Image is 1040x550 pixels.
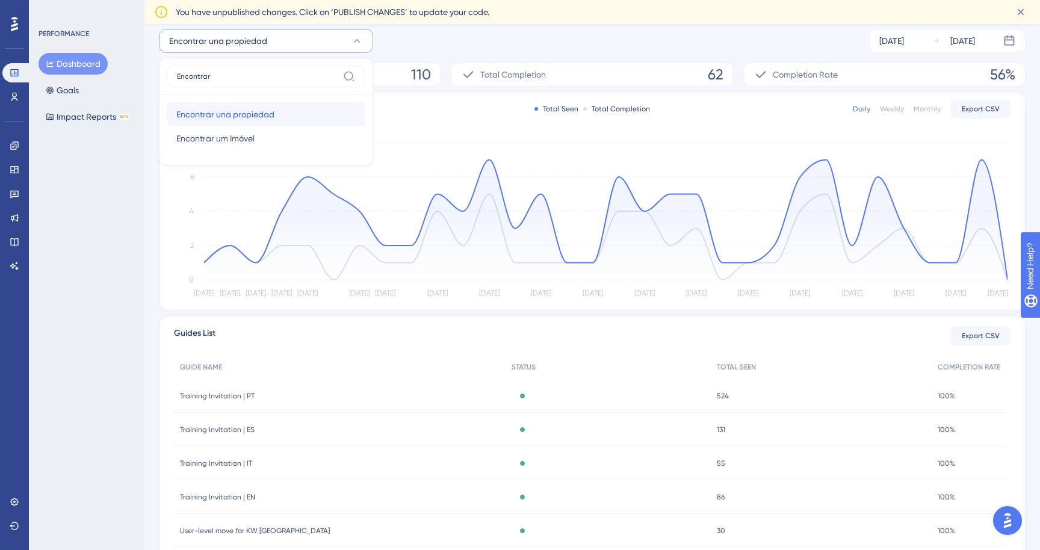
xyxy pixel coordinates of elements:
[176,5,489,19] span: You have unpublished changes. Click on ‘PUBLISH CHANGES’ to update your code.
[176,107,274,122] span: Encontrar una propiedad
[988,289,1008,297] tspan: [DATE]
[938,526,955,536] span: 100%
[411,65,431,84] span: 110
[375,289,395,297] tspan: [DATE]
[708,65,723,84] span: 62
[180,492,255,502] span: Training Invitation | EN
[914,104,941,114] div: Monthly
[39,53,108,75] button: Dashboard
[938,391,955,401] span: 100%
[176,131,255,146] span: Encontrar um Imóvel
[717,459,725,468] span: 55
[531,289,551,297] tspan: [DATE]
[634,289,655,297] tspan: [DATE]
[271,289,292,297] tspan: [DATE]
[194,289,214,297] tspan: [DATE]
[190,207,194,215] tspan: 4
[717,492,725,502] span: 86
[894,289,914,297] tspan: [DATE]
[950,99,1011,119] button: Export CSV
[39,79,86,101] button: Goals
[879,34,904,48] div: [DATE]
[962,104,1000,114] span: Export CSV
[790,289,810,297] tspan: [DATE]
[189,276,194,284] tspan: 0
[180,391,255,401] span: Training Invitation | PT
[938,492,955,502] span: 100%
[297,289,318,297] tspan: [DATE]
[938,459,955,468] span: 100%
[220,289,240,297] tspan: [DATE]
[738,289,758,297] tspan: [DATE]
[39,106,137,128] button: Impact ReportsBETA
[938,425,955,434] span: 100%
[583,289,603,297] tspan: [DATE]
[717,362,756,372] span: TOTAL SEEN
[427,289,448,297] tspan: [DATE]
[180,526,330,536] span: User-level move for KW [GEOGRAPHIC_DATA]
[686,289,707,297] tspan: [DATE]
[349,289,370,297] tspan: [DATE]
[880,104,904,114] div: Weekly
[946,289,966,297] tspan: [DATE]
[167,102,365,126] button: Encontrar una propiedad
[989,502,1026,539] iframe: UserGuiding AI Assistant Launcher
[962,331,1000,341] span: Export CSV
[159,29,373,53] button: Encontrar una propiedad
[167,126,365,150] button: Encontrar um Imóvel
[190,241,194,250] tspan: 2
[28,3,75,17] span: Need Help?
[512,362,536,372] span: STATUS
[717,425,725,434] span: 131
[119,114,129,120] div: BETA
[717,526,725,536] span: 30
[990,65,1015,84] span: 56%
[842,289,862,297] tspan: [DATE]
[534,104,578,114] div: Total Seen
[180,362,222,372] span: GUIDE NAME
[853,104,870,114] div: Daily
[180,459,252,468] span: Training Invitation | IT
[190,173,194,181] tspan: 6
[169,34,267,48] span: Encontrar una propiedad
[717,391,729,401] span: 524
[773,67,838,82] span: Completion Rate
[39,29,89,39] div: PERFORMANCE
[177,72,338,81] input: Search...
[246,289,266,297] tspan: [DATE]
[583,104,650,114] div: Total Completion
[174,326,215,345] span: Guides List
[180,425,255,434] span: Training Invitation | ES
[479,289,500,297] tspan: [DATE]
[950,34,975,48] div: [DATE]
[950,326,1011,345] button: Export CSV
[938,362,1000,372] span: COMPLETION RATE
[480,67,546,82] span: Total Completion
